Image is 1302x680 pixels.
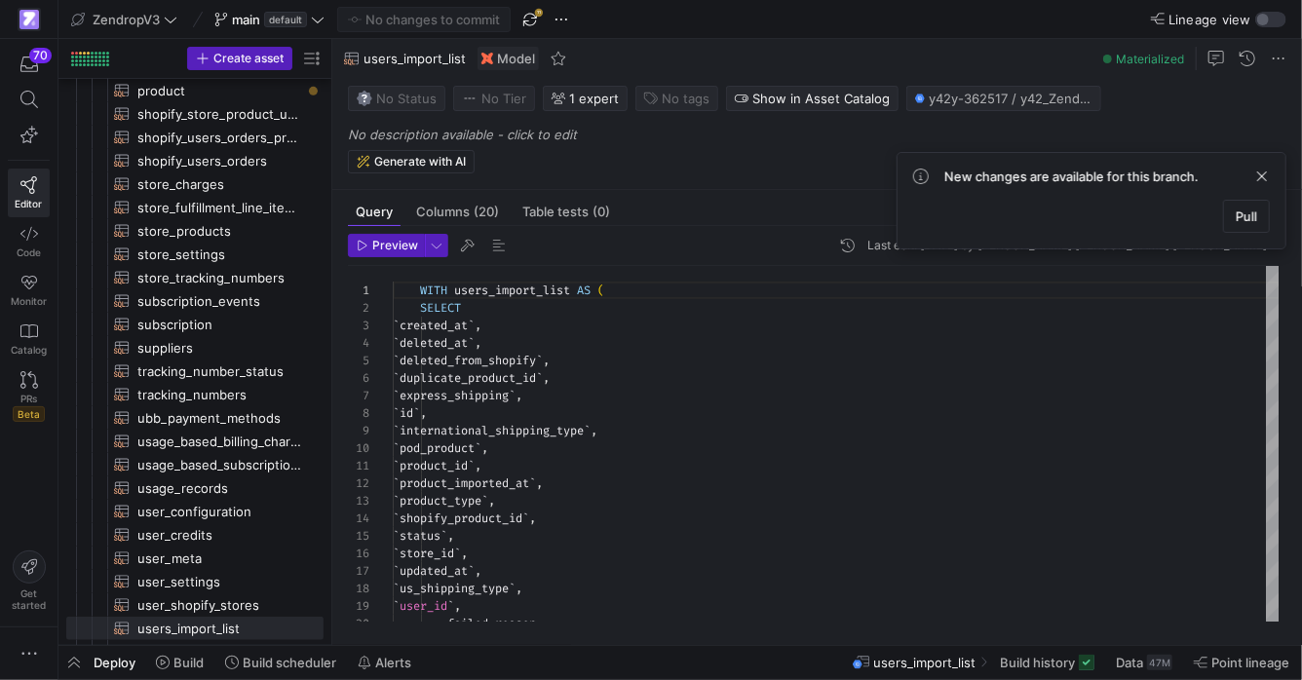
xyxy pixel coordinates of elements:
div: Press SPACE to select this row. [66,336,324,359]
span: us_shipping_type [400,581,509,596]
span: usage_records​​​​​​​​​​ [137,477,301,500]
span: status [400,528,440,544]
div: Press SPACE to select this row. [66,570,324,593]
span: users_import_list [454,283,570,298]
span: Deploy [94,655,135,670]
span: ` [454,546,461,561]
span: New changes are available for this branch. [944,169,1199,184]
span: (20) [474,206,499,218]
span: ` [393,405,400,421]
a: user_meta​​​​​​​​​​ [66,547,324,570]
span: Preview [372,239,418,252]
a: PRsBeta [8,363,50,430]
div: 8 [348,404,369,422]
span: Table tests [522,206,610,218]
span: product_type [400,493,481,509]
span: pod_product [400,440,475,456]
a: user_configuration​​​​​​​​​​ [66,500,324,523]
div: Press SPACE to select this row. [66,219,324,243]
div: Press SPACE to select this row. [66,172,324,196]
span: store_id [400,546,454,561]
span: Materialized [1116,52,1184,66]
span: subscription_events​​​​​​​​​​ [137,290,301,313]
div: 20 [348,615,369,632]
div: 11 [348,457,369,474]
button: Show in Asset Catalog [726,86,899,111]
a: subscription​​​​​​​​​​ [66,313,324,336]
span: ` [393,370,400,386]
span: , [488,493,495,509]
button: Data47M [1107,646,1181,679]
a: https://storage.googleapis.com/y42-prod-data-exchange/images/qZXOSqkTtPuVcXVzF40oUlM07HVTwZXfPK0U... [8,3,50,36]
span: tracking_numbers​​​​​​​​​​ [137,384,301,406]
div: 3 [348,317,369,334]
span: AS [577,283,591,298]
span: tracking_number_status​​​​​​​​​​ [137,360,301,383]
div: 15 [348,527,369,545]
button: Alerts [349,646,420,679]
div: Press SPACE to select this row. [66,406,324,430]
span: ZendropV3 [93,12,160,27]
span: store_charges​​​​​​​​​​ [137,173,301,196]
span: Create asset [213,52,284,65]
a: store_charges​​​​​​​​​​ [66,172,324,196]
button: No tags [635,86,718,111]
img: undefined [481,53,493,64]
span: , [454,598,461,614]
span: Lineage view [1168,12,1251,27]
span: created_at [400,318,468,333]
span: user_credits​​​​​​​​​​ [137,524,301,547]
span: express_shipping [400,388,509,403]
span: Build history [1000,655,1075,670]
a: usage_based_billing_charges​​​​​​​​​​ [66,430,324,453]
span: users​​​​​​​​​​ [137,641,301,663]
span: SELECT [420,300,461,316]
span: , [536,475,543,491]
span: ` [481,493,488,509]
span: 1 expert [569,91,619,106]
a: usage_records​​​​​​​​​​ [66,476,324,500]
span: usage_based_billing_charges​​​​​​​​​​ [137,431,301,453]
button: Build history [991,646,1103,679]
div: 5 [348,352,369,369]
a: store_products​​​​​​​​​​ [66,219,324,243]
span: id [400,405,413,421]
div: 4 [348,334,369,352]
span: WITH [420,283,447,298]
span: international_shipping_type [400,423,584,438]
a: Code [8,217,50,266]
button: 1 expert [543,86,628,111]
span: Generate with AI [374,155,466,169]
span: ` [529,475,536,491]
a: shopify_users_orders_products​​​​​​​​​​ [66,126,324,149]
span: ubb_payment_methods​​​​​​​​​​ [137,407,301,430]
span: store_products​​​​​​​​​​ [137,220,301,243]
span: user_shopify_stores​​​​​​​​​​ [137,594,301,617]
button: Point lineage [1185,646,1298,679]
div: Press SPACE to select this row. [66,640,324,663]
div: Press SPACE to select this row. [66,313,324,336]
a: subscription_events​​​​​​​​​​ [66,289,324,313]
span: ` [393,318,400,333]
img: No tier [462,91,478,106]
a: shopify_users_orders​​​​​​​​​​ [66,149,324,172]
span: ` [393,493,400,509]
div: 16 [348,545,369,562]
span: ` [584,423,591,438]
div: 7 [348,387,369,404]
div: Press SPACE to select this row. [66,617,324,640]
span: ` [393,546,400,561]
span: y42y-362517 / y42_ZendropV3_main / users_import_list [929,91,1092,106]
button: No tierNo Tier [453,86,535,111]
div: Press SPACE to select this row. [66,500,324,523]
span: Alerts [375,655,411,670]
span: ` [468,563,475,579]
a: Catalog [8,315,50,363]
span: Point lineage [1211,655,1289,670]
div: 1 [348,282,369,299]
span: No Tier [462,91,526,106]
div: Press SPACE to select this row. [66,126,324,149]
span: main [232,12,260,27]
a: tracking_numbers​​​​​​​​​​ [66,383,324,406]
button: Build [147,646,212,679]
